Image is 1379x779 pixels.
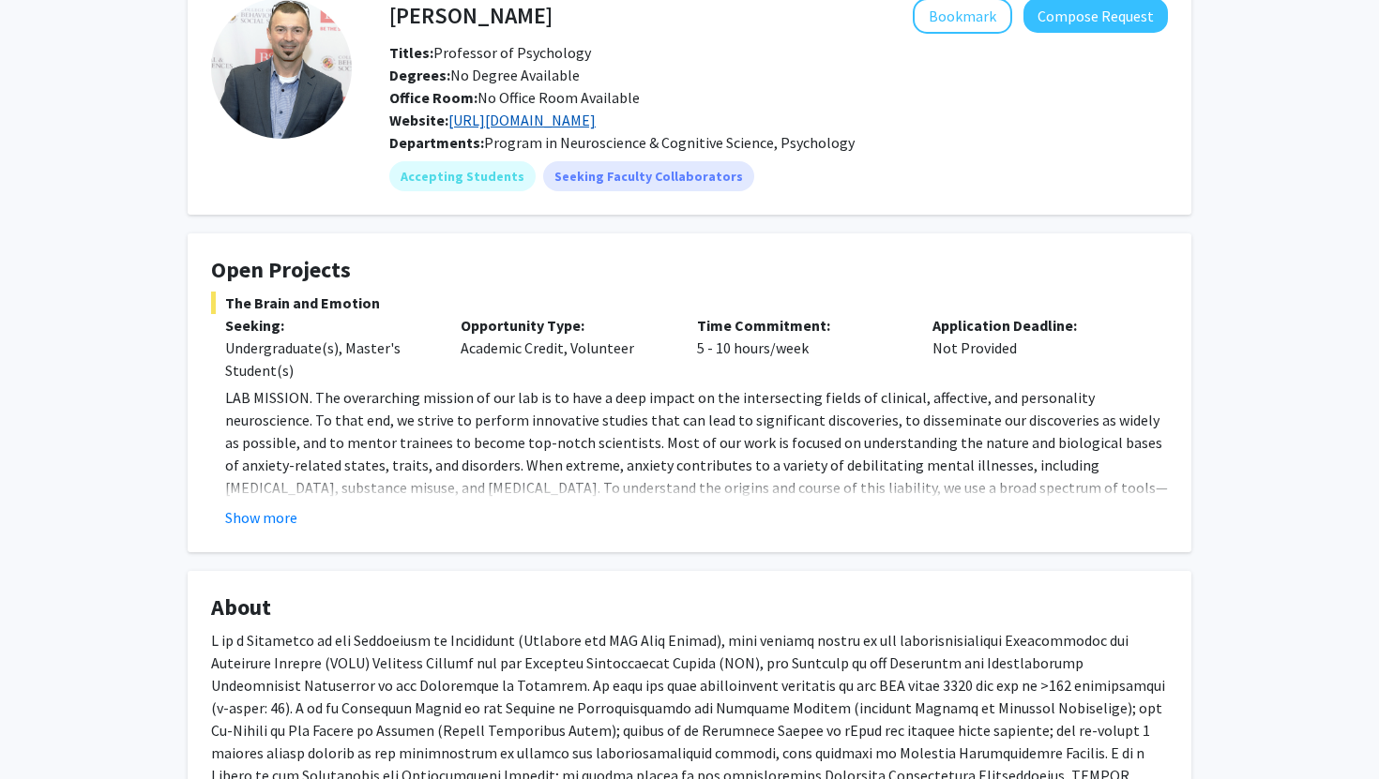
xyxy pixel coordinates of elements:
p: Opportunity Type: [461,314,668,337]
div: Not Provided [918,314,1154,382]
mat-chip: Accepting Students [389,161,536,191]
span: Program in Neuroscience & Cognitive Science, Psychology [484,133,855,152]
div: Undergraduate(s), Master's Student(s) [225,337,432,382]
span: The Brain and Emotion [211,292,1168,314]
p: Application Deadline: [932,314,1140,337]
p: Time Commitment: [697,314,904,337]
button: Show more [225,506,297,529]
b: Website: [389,111,448,129]
span: Professor of Psychology [389,43,591,62]
a: Opens in a new tab [448,111,596,129]
p: Seeking: [225,314,432,337]
b: Departments: [389,133,484,152]
b: Office Room: [389,88,477,107]
b: Degrees: [389,66,450,84]
iframe: Chat [14,695,80,765]
span: No Degree Available [389,66,580,84]
span: No Office Room Available [389,88,640,107]
div: Academic Credit, Volunteer [447,314,682,382]
b: Titles: [389,43,433,62]
h4: About [211,594,1168,622]
mat-chip: Seeking Faculty Collaborators [543,161,754,191]
p: LAB MISSION. The overarching mission of our lab is to have a deep impact on the intersecting fiel... [225,386,1168,679]
h4: Open Projects [211,257,1168,284]
div: 5 - 10 hours/week [683,314,918,382]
